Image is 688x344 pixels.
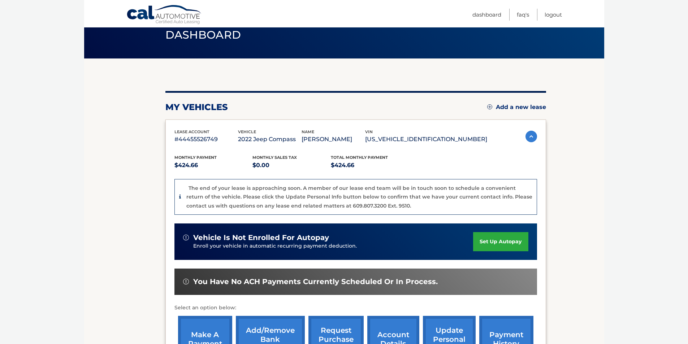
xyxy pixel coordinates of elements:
span: vin [365,129,373,134]
a: Logout [545,9,562,21]
p: [US_VEHICLE_IDENTIFICATION_NUMBER] [365,134,487,144]
p: $0.00 [252,160,331,170]
a: Add a new lease [487,104,546,111]
p: Select an option below: [174,304,537,312]
span: You have no ACH payments currently scheduled or in process. [193,277,438,286]
span: Monthly Payment [174,155,217,160]
a: FAQ's [517,9,529,21]
span: Dashboard [165,28,241,42]
p: The end of your lease is approaching soon. A member of our lease end team will be in touch soon t... [186,185,532,209]
span: vehicle is not enrolled for autopay [193,233,329,242]
img: alert-white.svg [183,235,189,240]
img: accordion-active.svg [525,131,537,142]
span: lease account [174,129,209,134]
p: #44455526749 [174,134,238,144]
p: $424.66 [174,160,253,170]
p: 2022 Jeep Compass [238,134,302,144]
span: vehicle [238,129,256,134]
p: $424.66 [331,160,409,170]
span: Monthly sales Tax [252,155,297,160]
img: add.svg [487,104,492,109]
a: set up autopay [473,232,528,251]
p: [PERSON_NAME] [302,134,365,144]
a: Dashboard [472,9,501,21]
a: Cal Automotive [126,5,202,26]
img: alert-white.svg [183,279,189,284]
p: Enroll your vehicle in automatic recurring payment deduction. [193,242,473,250]
h2: my vehicles [165,102,228,113]
span: name [302,129,314,134]
span: Total Monthly Payment [331,155,388,160]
